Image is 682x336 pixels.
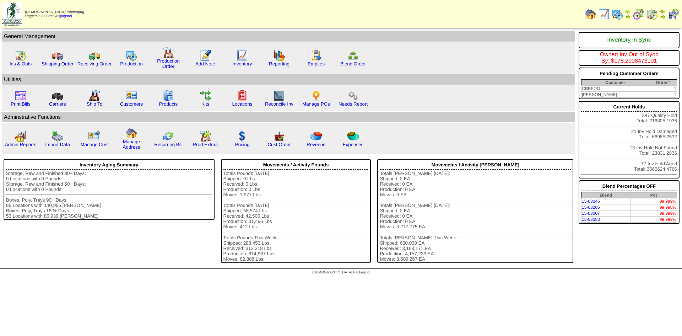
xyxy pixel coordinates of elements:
a: (logout) [60,14,72,18]
img: pie_chart.png [310,130,322,142]
div: Blend Percentages OFF [581,182,677,191]
img: dollar.gif [237,130,248,142]
a: Pricing [235,142,250,147]
img: workflow.gif [200,90,211,101]
td: 99.998% [630,204,677,210]
img: cust_order.png [274,130,285,142]
td: 99.999% [630,198,677,204]
td: CREFOO [581,86,649,92]
a: Locations [232,101,252,107]
a: Admin Reports [5,142,36,147]
span: [DEMOGRAPHIC_DATA] Packaging [25,10,84,14]
a: Kits [201,101,209,107]
td: Adminstrative Functions [2,112,575,122]
a: Production [120,61,143,66]
img: graph2.png [15,130,26,142]
td: 99.999% [630,210,677,217]
img: zoroco-logo-small.webp [2,2,22,26]
a: Products [159,101,178,107]
a: Prod Extras [193,142,218,147]
a: Add Note [195,61,215,66]
a: Manage POs [302,101,330,107]
a: Manage Address [123,139,140,150]
div: Totals [PERSON_NAME] [DATE]: Shipped: 0 EA Received: 0 EA Production: 0 EA Moves: 0 EA Totals [PE... [380,171,571,262]
th: Order# [649,80,677,86]
div: Current Holds [581,102,677,112]
a: Empties [308,61,325,66]
img: calendarblend.gif [633,9,644,20]
div: Inventory Aging Summary [6,160,212,170]
img: orders.gif [200,50,211,61]
div: Inventory In Sync [581,33,677,47]
a: Import Data [45,142,70,147]
span: Logged in as Caceves [25,10,84,18]
img: factory2.gif [89,90,100,101]
a: Inventory [233,61,252,66]
img: line_graph.gif [598,9,610,20]
img: truck.gif [52,50,63,61]
a: 15-03083 [582,217,600,222]
img: line_graph.gif [237,50,248,61]
img: po.png [310,90,322,101]
img: calendarprod.gif [126,50,137,61]
th: Customer [581,80,649,86]
img: arrowleft.gif [660,9,666,14]
img: calendarprod.gif [612,9,623,20]
div: Movements / Activity [PERSON_NAME] [380,160,571,170]
a: Blend Order [340,61,366,66]
a: Carriers [49,101,66,107]
img: arrowright.gif [625,14,631,20]
td: 99.999% [630,217,677,223]
a: Receiving Order [77,61,112,66]
td: 1 [649,86,677,92]
td: 1 [649,92,677,98]
th: Blend [581,192,631,198]
a: Needs Report [339,101,368,107]
img: truck2.gif [89,50,100,61]
img: workorder.gif [310,50,322,61]
img: home.gif [126,128,137,139]
img: graph.gif [274,50,285,61]
img: network.png [347,50,359,61]
a: Reporting [269,61,289,66]
a: Revenue [307,142,325,147]
img: calendarcustomer.gif [668,9,679,20]
img: locations.gif [237,90,248,101]
img: line_graph2.gif [274,90,285,101]
img: truck3.gif [52,90,63,101]
th: Pct [630,192,677,198]
a: Ship To [87,101,102,107]
img: prodextras.gif [200,130,211,142]
img: calendarinout.gif [15,50,26,61]
td: [PERSON_NAME] [581,92,649,98]
a: 15-03205 [582,205,600,210]
span: [DEMOGRAPHIC_DATA] Packaging [312,271,369,274]
img: customers.gif [126,90,137,101]
a: Reconcile Inv [265,101,293,107]
img: cabinet.gif [163,90,174,101]
div: Pending Customer Orders [581,69,677,78]
a: Ins & Outs [10,61,32,66]
img: arrowleft.gif [625,9,631,14]
a: Expenses [343,142,364,147]
a: 15-03045 [582,199,600,204]
img: managecust.png [88,130,101,142]
img: import.gif [52,130,63,142]
img: home.gif [585,9,596,20]
td: Utilities [2,74,575,85]
a: Shipping Order [42,61,74,66]
a: Cust Order [267,142,291,147]
a: 15-03007 [582,211,600,216]
div: 397 Quality Hold Total: 216805.1936 21 Inv Hold Damaged Total: 66985.2532 13 Inv Hold Not Found T... [579,101,680,178]
div: Movements / Activity Pounds [223,160,369,170]
a: Customers [120,101,143,107]
div: Totals Pounds [DATE]: Shipped: 0 Lbs Received: 0 Lbs Production: 0 Lbs Moves: 1,977 Lbs Totals Po... [223,171,369,262]
div: Owned Inv Out of Sync By: $178.2908473101 [581,52,677,64]
img: arrowright.gif [660,14,666,20]
img: calendarinout.gif [646,9,658,20]
img: reconcile.gif [163,130,174,142]
a: Print Bills [11,101,31,107]
a: Production Order [157,58,180,69]
img: pie_chart2.png [347,130,359,142]
a: Manage Cust [80,142,108,147]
